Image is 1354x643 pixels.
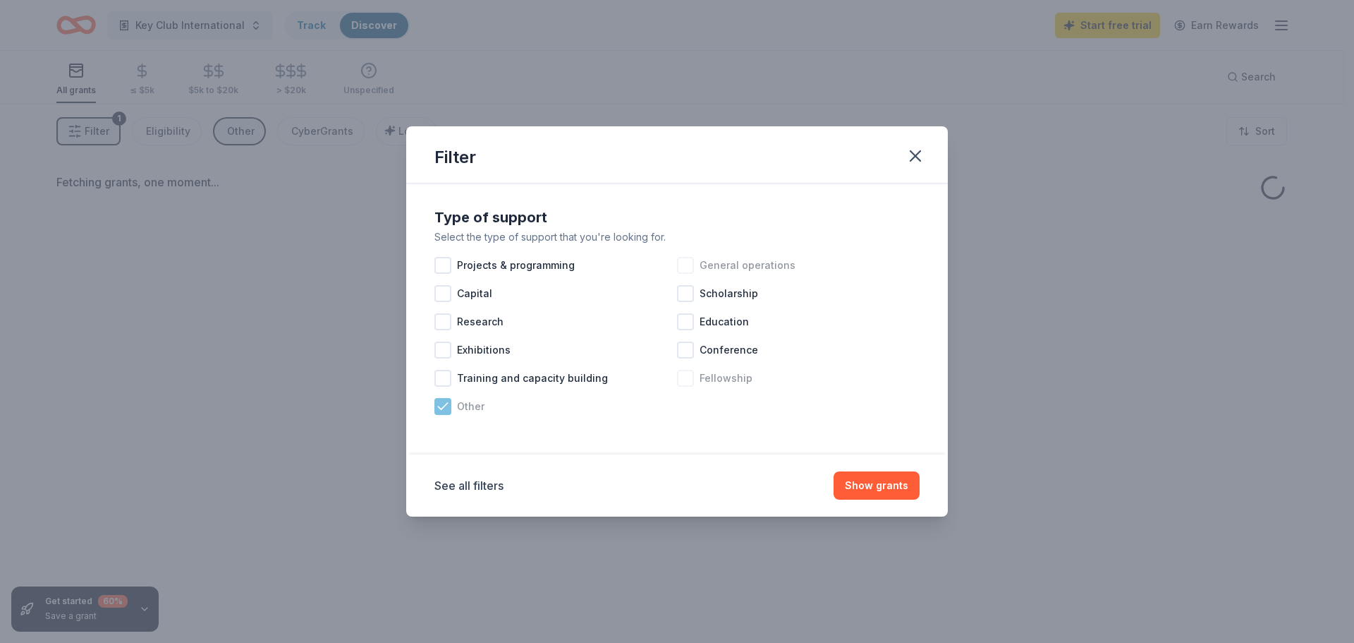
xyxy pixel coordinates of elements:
span: Training and capacity building [457,370,608,387]
span: Other [457,398,484,415]
span: Capital [457,285,492,302]
span: Scholarship [700,285,758,302]
div: Type of support [434,206,920,229]
div: Select the type of support that you're looking for. [434,229,920,246]
button: Show grants [834,471,920,500]
span: Projects & programming [457,257,575,274]
span: Education [700,313,749,330]
span: General operations [700,257,795,274]
div: Filter [434,146,476,169]
span: Research [457,313,504,330]
span: Fellowship [700,370,752,387]
span: Conference [700,342,758,359]
button: See all filters [434,477,504,494]
span: Exhibitions [457,342,511,359]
